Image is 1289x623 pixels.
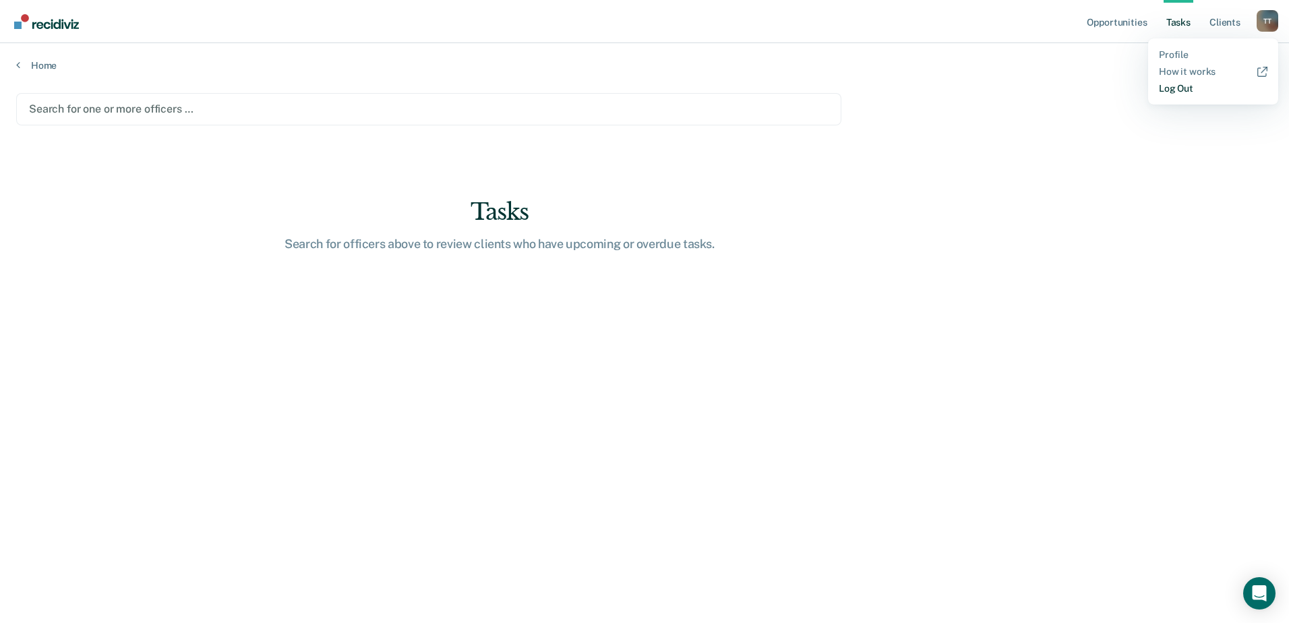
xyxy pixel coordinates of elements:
a: Home [16,59,1273,71]
a: Log Out [1159,83,1267,94]
div: Tasks [284,198,715,226]
a: How it works [1159,66,1267,78]
a: Profile [1159,49,1267,61]
img: Recidiviz [14,14,79,29]
div: T T [1257,10,1278,32]
div: Search for officers above to review clients who have upcoming or overdue tasks. [284,237,715,251]
button: Profile dropdown button [1257,10,1278,32]
div: Open Intercom Messenger [1243,577,1276,610]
